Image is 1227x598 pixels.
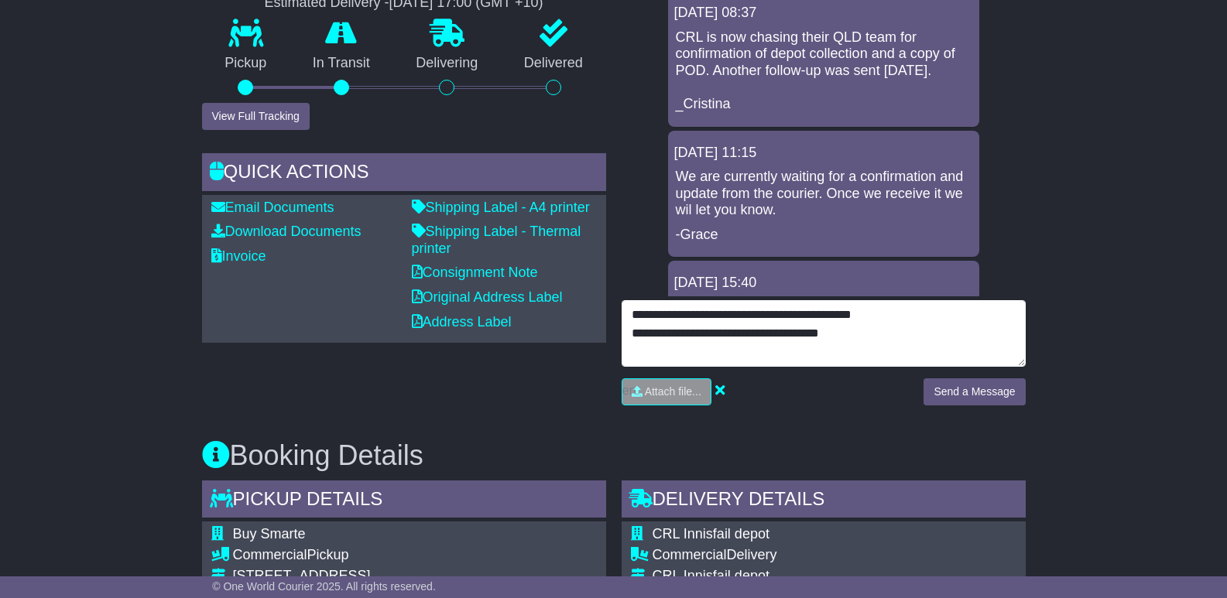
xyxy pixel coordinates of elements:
[211,248,266,264] a: Invoice
[622,480,1026,522] div: Delivery Details
[676,29,972,113] p: CRL is now chasing their QLD team for confirmation of depot collection and a copy of POD. Another...
[202,55,290,72] p: Pickup
[233,526,306,542] span: Buy Smarte
[676,227,972,244] p: -Grace
[393,55,502,72] p: Delivering
[653,547,1016,564] div: Delivery
[212,580,436,593] span: © One World Courier 2025. All rights reserved.
[653,547,727,562] span: Commercial
[412,289,563,305] a: Original Address Label
[674,145,973,162] div: [DATE] 11:15
[233,547,307,562] span: Commercial
[202,153,606,195] div: Quick Actions
[290,55,393,72] p: In Transit
[412,314,512,330] a: Address Label
[233,547,597,564] div: Pickup
[412,265,538,280] a: Consignment Note
[211,224,362,239] a: Download Documents
[676,169,972,219] p: We are currently waiting for a confirmation and update from the courier. Once we receive it we wi...
[233,568,597,585] div: [STREET_ADDRESS]
[653,526,769,542] span: CRL Innisfail depot
[412,200,590,215] a: Shipping Label - A4 printer
[924,378,1025,405] button: Send a Message
[202,103,310,130] button: View Full Tracking
[674,275,973,292] div: [DATE] 15:40
[202,440,1026,471] h3: Booking Details
[211,200,334,215] a: Email Documents
[412,224,581,256] a: Shipping Label - Thermal printer
[674,5,973,22] div: [DATE] 08:37
[501,55,606,72] p: Delivered
[653,568,1016,585] div: CRL Innisfail depot
[202,480,606,522] div: Pickup Details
